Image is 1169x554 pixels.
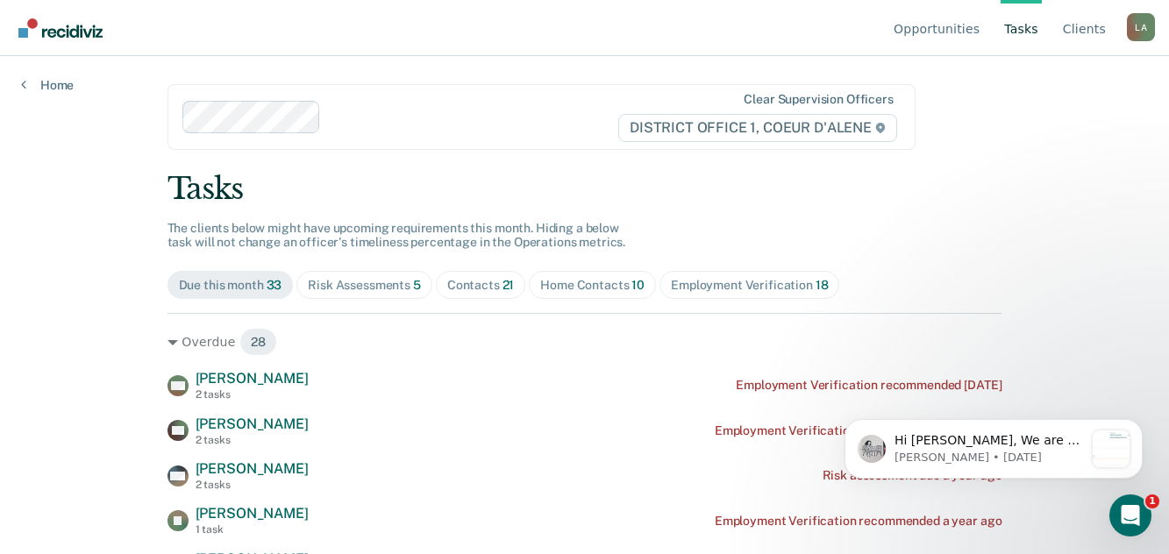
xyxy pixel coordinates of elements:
[168,221,626,250] span: The clients below might have upcoming requirements this month. Hiding a below task will not chang...
[540,278,645,293] div: Home Contacts
[744,92,893,107] div: Clear supervision officers
[715,514,1002,529] div: Employment Verification recommended a year ago
[1127,13,1155,41] button: Profile dropdown button
[196,479,309,491] div: 2 tasks
[196,434,309,446] div: 2 tasks
[618,114,897,142] span: DISTRICT OFFICE 1, COEUR D'ALENE
[196,460,309,477] span: [PERSON_NAME]
[1109,494,1151,536] iframe: Intercom live chat
[503,278,515,292] span: 21
[308,278,421,293] div: Risk Assessments
[631,278,645,292] span: 10
[168,328,1002,356] div: Overdue 28
[76,49,266,499] span: Hi [PERSON_NAME], We are so excited to announce a brand new feature: AI case note search! 📣 Findi...
[413,278,421,292] span: 5
[196,415,309,432] span: [PERSON_NAME]
[168,171,1002,207] div: Tasks
[715,423,1002,438] div: Employment Verification recommended a year ago
[1145,494,1159,508] span: 1
[18,18,103,38] img: Recidiviz
[736,378,1001,393] div: Employment Verification recommended [DATE]
[196,523,309,536] div: 1 task
[196,505,309,522] span: [PERSON_NAME]
[239,328,277,356] span: 28
[671,278,828,293] div: Employment Verification
[267,278,282,292] span: 33
[447,278,515,293] div: Contacts
[76,66,266,82] p: Message from Kim, sent 2w ago
[818,384,1169,507] iframe: Intercom notifications message
[196,388,309,401] div: 2 tasks
[179,278,282,293] div: Due this month
[1127,13,1155,41] div: L A
[816,278,829,292] span: 18
[196,370,309,387] span: [PERSON_NAME]
[21,77,74,93] a: Home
